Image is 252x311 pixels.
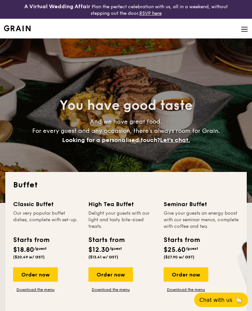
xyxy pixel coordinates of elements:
[88,267,133,282] div: Order now
[34,246,47,251] span: /guest
[235,296,243,304] span: 🦙
[88,255,118,259] span: ($13.41 w/ GST)
[186,246,198,251] span: /guest
[13,180,239,190] h2: Buffet
[4,25,31,31] img: Grain
[88,235,119,245] div: Starts from
[13,200,80,209] div: Classic Buffet
[13,246,34,254] span: $18.80
[88,246,109,254] span: $12.30
[164,267,208,282] div: Order now
[164,255,195,259] span: ($27.90 w/ GST)
[164,200,239,209] div: Seminar Buffet
[24,3,90,11] h4: A Virtual Wedding Affair
[13,235,44,245] div: Starts from
[88,200,156,209] div: High Tea Buffet
[139,11,162,16] a: RSVP here
[4,25,31,31] a: Logotype
[160,136,190,144] span: Let's chat.
[109,246,122,251] span: /guest
[13,287,58,292] a: Download the menu
[194,293,248,307] button: Chat with us🦙
[13,255,45,259] span: ($20.49 w/ GST)
[164,246,186,254] span: $25.60
[164,210,239,230] div: Give your guests an energy boost with our seminar menus, complete with coffee and tea.
[88,210,156,230] div: Delight your guests with our light and tasty bite-sized treats.
[13,267,58,282] div: Order now
[21,3,231,16] div: Plan the perfect celebration with us, all in a weekend, without stepping out the door.
[199,297,232,303] span: Chat with us
[241,26,248,33] img: icon-hamburger-menu.db5d7e83.svg
[13,210,80,230] div: Our very popular buffet dishes, complete with set-up.
[88,287,133,292] a: Download the menu
[164,235,198,245] div: Starts from
[164,287,208,292] a: Download the menu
